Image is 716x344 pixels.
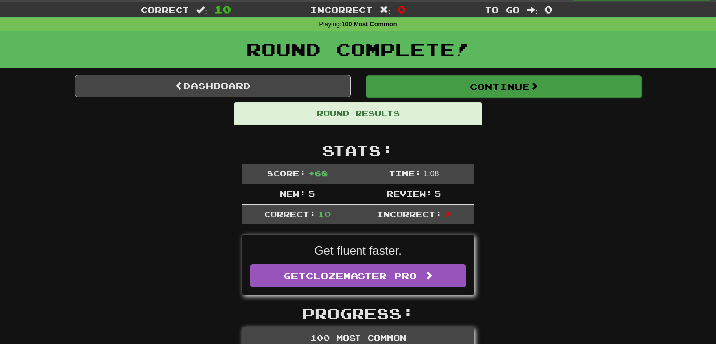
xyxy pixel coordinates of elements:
span: To go [485,5,520,15]
h1: Round Complete! [3,39,713,59]
span: 10 [214,3,231,15]
button: Continue [366,75,642,98]
span: 0 [444,209,450,219]
strong: 100 Most Common [341,21,397,28]
span: Review: [387,189,432,198]
a: GetClozemaster Pro [250,264,466,287]
span: Time: [389,169,421,178]
span: Correct: [264,209,316,219]
span: 5 [308,189,315,198]
span: Score: [267,169,306,178]
span: 10 [318,209,331,219]
span: : [380,6,391,14]
span: Incorrect [310,5,373,15]
span: New: [280,189,306,198]
div: Round Results [234,103,482,125]
span: Correct [141,5,189,15]
span: Incorrect: [377,209,442,219]
span: 5 [434,189,441,198]
span: : [196,6,207,14]
span: 1 : 0 8 [423,170,439,178]
span: : [527,6,537,14]
span: + 68 [308,169,328,178]
span: Clozemaster Pro [306,270,417,281]
h2: Progress: [242,305,474,322]
h2: Stats: [242,142,474,159]
p: Get fluent faster. [250,242,466,259]
span: 0 [397,3,406,15]
span: 0 [544,3,553,15]
a: Dashboard [75,75,351,97]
